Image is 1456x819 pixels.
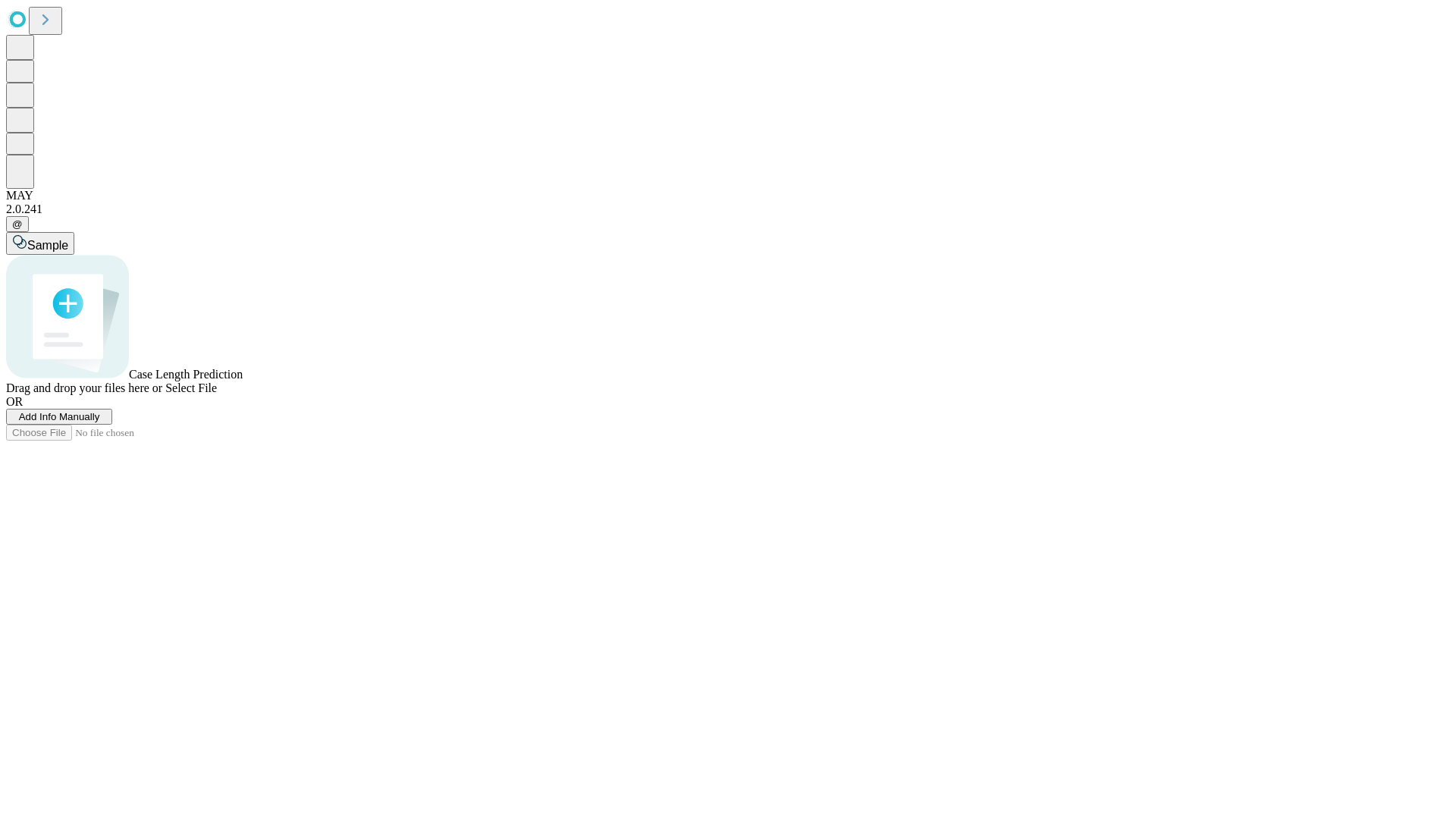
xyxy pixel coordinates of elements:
span: Select File [165,381,217,394]
button: Sample [6,232,74,255]
span: Sample [27,239,68,252]
button: @ [6,216,29,232]
button: Add Info Manually [6,409,112,425]
span: OR [6,395,23,408]
span: @ [12,218,23,230]
span: Case Length Prediction [129,368,243,381]
span: Drag and drop your files here or [6,381,162,394]
span: Add Info Manually [19,411,100,422]
div: 2.0.241 [6,202,1450,216]
div: MAY [6,189,1450,202]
